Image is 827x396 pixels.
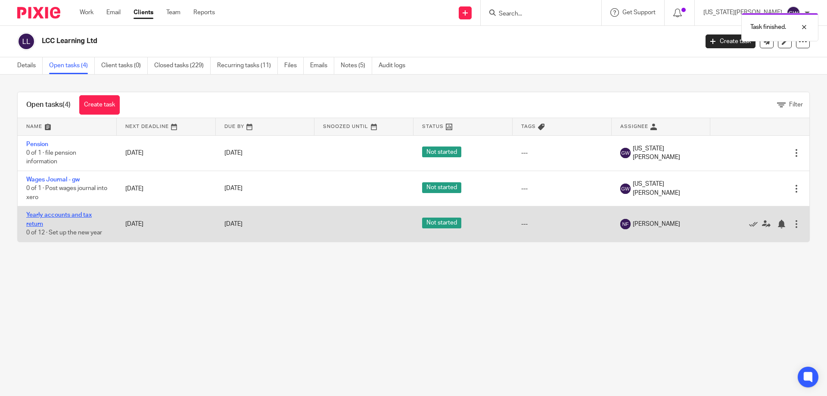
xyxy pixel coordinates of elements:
[26,150,76,165] span: 0 of 1 · file pension information
[224,186,243,192] span: [DATE]
[217,57,278,74] a: Recurring tasks (11)
[166,8,180,17] a: Team
[521,149,603,157] div: ---
[341,57,372,74] a: Notes (5)
[787,6,800,20] img: svg%3E
[26,141,48,147] a: Pension
[620,148,631,158] img: svg%3E
[17,57,43,74] a: Details
[789,102,803,108] span: Filter
[633,144,702,162] span: [US_STATE][PERSON_NAME]
[26,177,80,183] a: Wages Journal - gw
[323,124,368,129] span: Snoozed Until
[620,184,631,194] img: svg%3E
[521,184,603,193] div: ---
[49,57,95,74] a: Open tasks (4)
[620,219,631,229] img: svg%3E
[17,32,35,50] img: svg%3E
[26,212,92,227] a: Yearly accounts and tax return
[26,100,71,109] h1: Open tasks
[422,124,444,129] span: Status
[193,8,215,17] a: Reports
[117,135,216,171] td: [DATE]
[422,147,461,157] span: Not started
[224,221,243,227] span: [DATE]
[134,8,153,17] a: Clients
[521,220,603,228] div: ---
[310,57,334,74] a: Emails
[633,220,680,228] span: [PERSON_NAME]
[117,206,216,242] td: [DATE]
[633,180,702,197] span: [US_STATE][PERSON_NAME]
[106,8,121,17] a: Email
[706,34,755,48] a: Create task
[101,57,148,74] a: Client tasks (0)
[422,218,461,228] span: Not started
[422,182,461,193] span: Not started
[749,220,762,228] a: Mark as done
[26,186,107,201] span: 0 of 1 · Post wages journal into xero
[224,150,243,156] span: [DATE]
[42,37,563,46] h2: LCC Learning Ltd
[154,57,211,74] a: Closed tasks (229)
[26,230,102,236] span: 0 of 12 · Set up the new year
[79,95,120,115] a: Create task
[284,57,304,74] a: Files
[750,23,786,31] p: Task finished.
[80,8,93,17] a: Work
[521,124,536,129] span: Tags
[379,57,412,74] a: Audit logs
[62,101,71,108] span: (4)
[117,171,216,206] td: [DATE]
[17,7,60,19] img: Pixie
